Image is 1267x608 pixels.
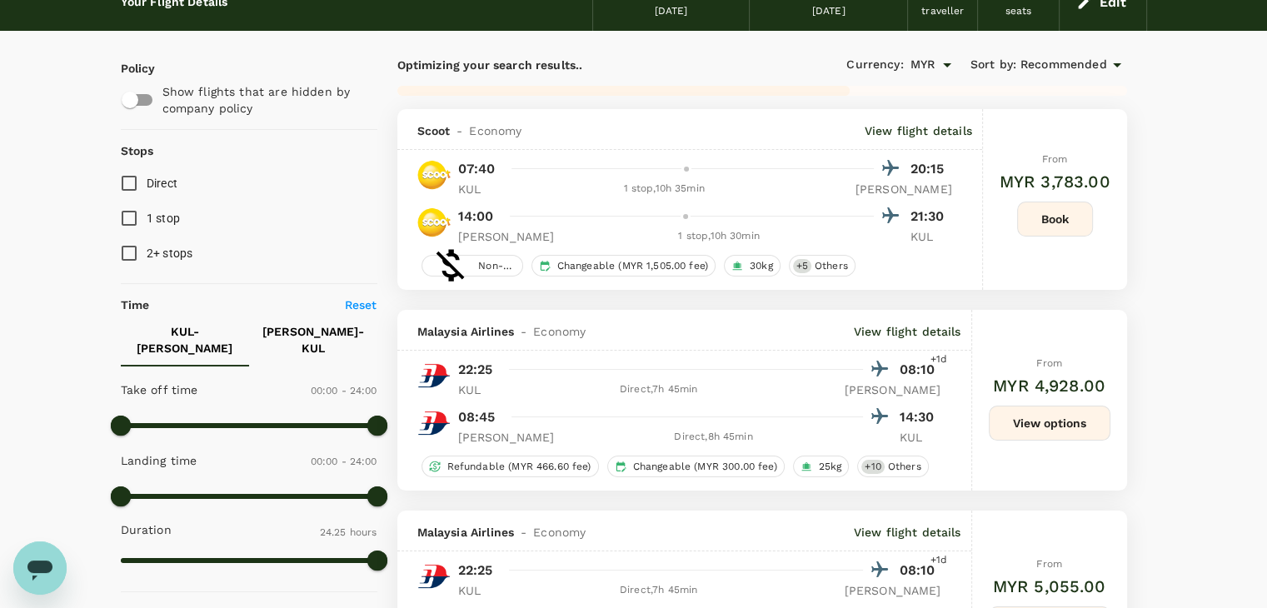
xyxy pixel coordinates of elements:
span: 25kg [812,460,849,474]
p: Show flights that are hidden by company policy [162,83,366,117]
p: View flight details [854,323,961,340]
span: Sort by : [970,56,1016,74]
p: KUL [458,582,500,599]
span: 24.25 hours [320,526,377,538]
p: [PERSON_NAME] [458,429,555,446]
img: TR [417,158,451,192]
span: Changeable (MYR 1,505.00 fee) [551,259,715,273]
span: - [514,524,533,541]
img: MH [417,406,451,440]
p: Policy [121,60,136,77]
span: Changeable (MYR 300.00 fee) [626,460,784,474]
div: Non-refundable [422,255,523,277]
p: View flight details [865,122,972,139]
p: 14:00 [458,207,494,227]
p: Landing time [121,452,197,469]
p: [PERSON_NAME] [845,381,941,398]
p: 22:25 [458,561,493,581]
span: +1d [930,552,947,569]
span: Refundable (MYR 466.60 fee) [441,460,598,474]
p: 08:45 [458,407,496,427]
p: 21:30 [910,207,952,227]
p: KUL - [PERSON_NAME] [134,323,236,356]
div: Changeable (MYR 300.00 fee) [607,456,785,477]
span: + 10 [861,460,884,474]
div: Refundable (MYR 466.60 fee) [422,456,599,477]
p: [PERSON_NAME] [855,181,952,197]
span: Recommended [1020,56,1107,74]
div: 1 stop , 10h 35min [510,181,819,197]
span: Currency : [846,56,903,74]
span: +1d [930,351,947,368]
span: Malaysia Airlines [417,323,515,340]
span: 2+ stops [147,247,193,260]
span: - [450,122,469,139]
div: seats [1005,3,1032,20]
iframe: Button to launch messaging window [13,541,67,595]
span: Economy [533,323,586,340]
span: From [1036,558,1062,570]
div: +5Others [789,255,855,277]
span: Others [881,460,928,474]
button: View options [989,406,1110,441]
span: 00:00 - 24:00 [311,385,377,396]
p: Reset [345,297,377,313]
span: + 5 [793,259,811,273]
div: Changeable (MYR 1,505.00 fee) [531,255,716,277]
div: +10Others [857,456,928,477]
h6: MYR 4,928.00 [993,372,1105,399]
p: Duration [121,521,172,538]
span: 00:00 - 24:00 [311,456,377,467]
p: KUL [900,429,941,446]
p: 22:25 [458,360,493,380]
h6: MYR 3,783.00 [1000,168,1110,195]
div: [DATE] [812,3,845,20]
span: Malaysia Airlines [417,524,515,541]
span: Economy [533,524,586,541]
div: Direct , 7h 45min [510,582,808,599]
p: KUL [910,228,952,245]
p: 07:40 [458,159,496,179]
h6: MYR 5,055.00 [993,573,1106,600]
div: 30kg [724,255,781,277]
p: [PERSON_NAME] [458,228,555,245]
button: Open [935,53,959,77]
span: - [514,323,533,340]
div: Direct , 7h 45min [510,381,808,398]
button: Book [1017,202,1093,237]
img: MH [417,359,451,392]
p: 08:10 [900,360,941,380]
p: [PERSON_NAME] - KUL [262,323,364,356]
span: From [1042,153,1068,165]
span: 30kg [743,259,780,273]
span: Others [808,259,855,273]
p: KUL [458,381,500,398]
p: Time [121,297,150,313]
div: [DATE] [655,3,688,20]
p: View flight details [854,524,961,541]
span: Direct [147,177,178,190]
div: 1 stop , 10h 30min [564,228,873,245]
div: Direct , 8h 45min [564,429,862,446]
p: 20:15 [910,159,952,179]
div: traveller [921,3,964,20]
p: 14:30 [900,407,941,427]
strong: Stops [121,144,154,157]
div: 25kg [793,456,850,477]
p: Take off time [121,381,198,398]
span: Scoot [417,122,451,139]
p: 08:10 [900,561,941,581]
span: Non-refundable [471,259,521,273]
span: 1 stop [147,212,181,225]
img: TR [417,206,451,239]
p: Optimizing your search results.. [397,57,762,73]
p: [PERSON_NAME] [845,582,941,599]
p: KUL [458,181,500,197]
span: From [1036,357,1062,369]
img: MH [417,560,451,593]
span: Economy [469,122,521,139]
